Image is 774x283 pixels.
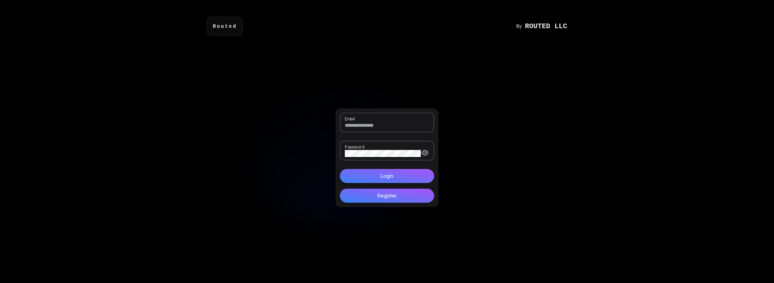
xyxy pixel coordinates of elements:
button: Register [340,189,434,203]
label: Email [345,116,357,122]
label: Password [345,144,367,150]
button: Login [340,169,434,183]
code: Routed [213,23,237,30]
input: Password [345,150,421,157]
a: By ROUTED LLC [516,23,567,30]
h1: ROUTED LLC [525,23,567,30]
input: Email [345,122,429,129]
